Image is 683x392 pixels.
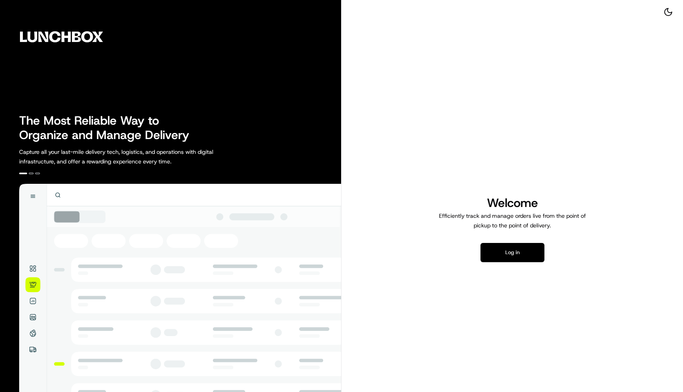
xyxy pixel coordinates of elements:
[19,113,198,142] h2: The Most Reliable Way to Organize and Manage Delivery
[19,147,249,166] p: Capture all your last-mile delivery tech, logistics, and operations with digital infrastructure, ...
[480,243,544,262] button: Log in
[436,195,589,211] h1: Welcome
[436,211,589,230] p: Efficiently track and manage orders live from the point of pickup to the point of delivery.
[5,5,118,69] img: Company Logo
